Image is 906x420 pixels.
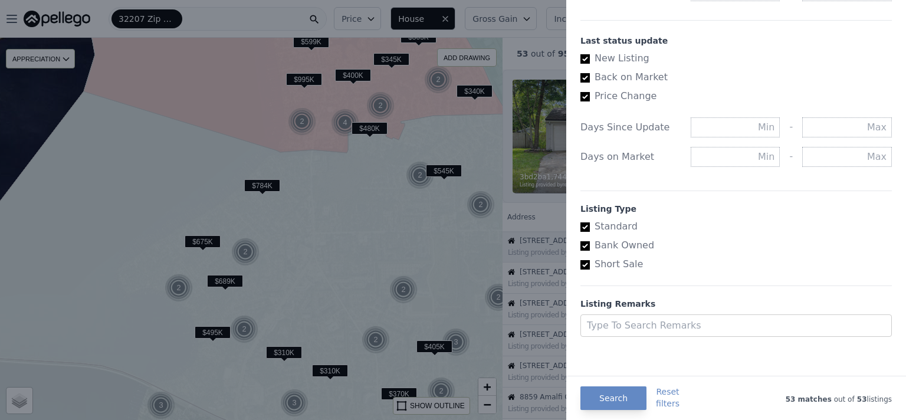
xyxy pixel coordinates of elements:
[691,147,780,167] input: Min
[691,117,780,137] input: Min
[580,386,646,410] button: Search
[580,203,892,215] div: Listing Type
[789,117,793,137] div: -
[679,392,892,404] div: out of listings
[855,395,867,403] span: 53
[580,150,681,164] div: Days on Market
[786,395,832,403] span: 53 matches
[580,241,590,251] input: Bank Owned
[580,222,590,232] input: Standard
[580,120,681,134] div: Days Since Update
[580,89,882,103] label: Price Change
[580,219,882,234] label: Standard
[802,147,892,167] input: Max
[580,73,590,83] input: Back on Market
[802,117,892,137] input: Max
[580,298,892,310] div: Listing Remarks
[580,92,590,101] input: Price Change
[580,70,882,84] label: Back on Market
[580,257,882,271] label: Short Sale
[580,54,590,64] input: New Listing
[580,260,590,270] input: Short Sale
[580,51,882,65] label: New Listing
[580,35,892,47] div: Last status update
[580,238,882,252] label: Bank Owned
[789,147,793,167] div: -
[656,386,679,409] button: Resetfilters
